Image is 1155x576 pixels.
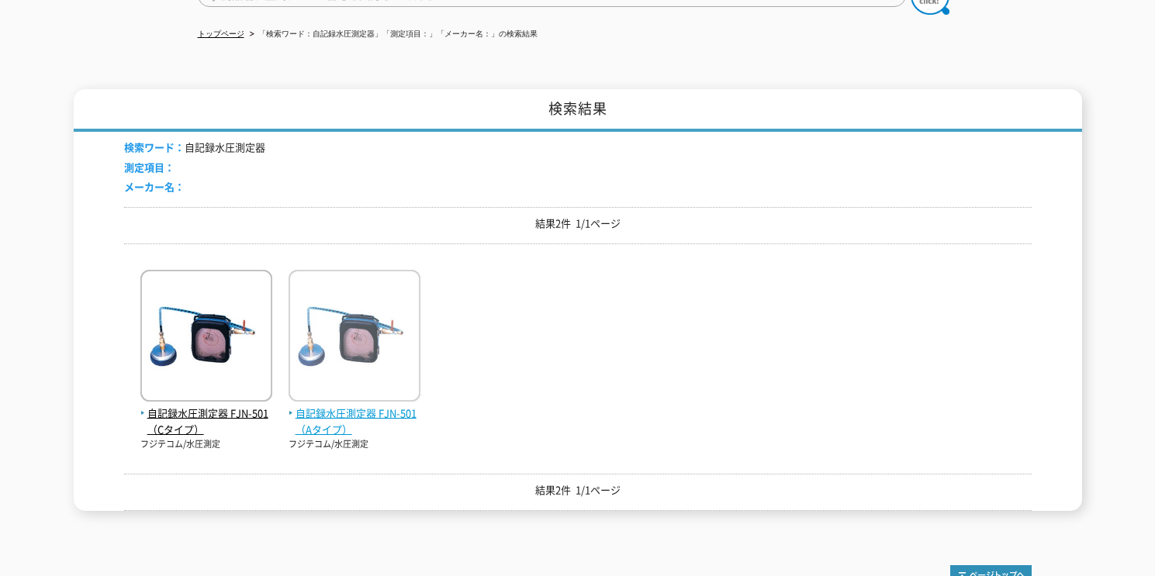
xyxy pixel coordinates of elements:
img: FJN-501（Cタイプ） [140,270,272,405]
img: FJN-501（Aタイプ） [289,270,420,405]
p: フジテコム/水圧測定 [140,438,272,451]
span: 検索ワード： [124,140,185,154]
p: フジテコム/水圧測定 [289,438,420,451]
span: 自記録水圧測定器 FJN-501（Cタイプ） [140,405,272,438]
span: 自記録水圧測定器 FJN-501（Aタイプ） [289,405,420,438]
p: 結果2件 1/1ページ [124,216,1032,232]
li: 「検索ワード：自記録水圧測定器」「測定項目：」「メーカー名：」の検索結果 [247,26,538,43]
p: 結果2件 1/1ページ [124,482,1032,498]
span: メーカー名： [124,179,185,194]
h1: 検索結果 [74,89,1082,132]
span: 測定項目： [124,160,175,174]
a: 自記録水圧測定器 FJN-501（Aタイプ） [289,389,420,437]
li: 自記録水圧測定器 [124,140,265,156]
a: 自記録水圧測定器 FJN-501（Cタイプ） [140,389,272,437]
a: トップページ [198,29,244,38]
